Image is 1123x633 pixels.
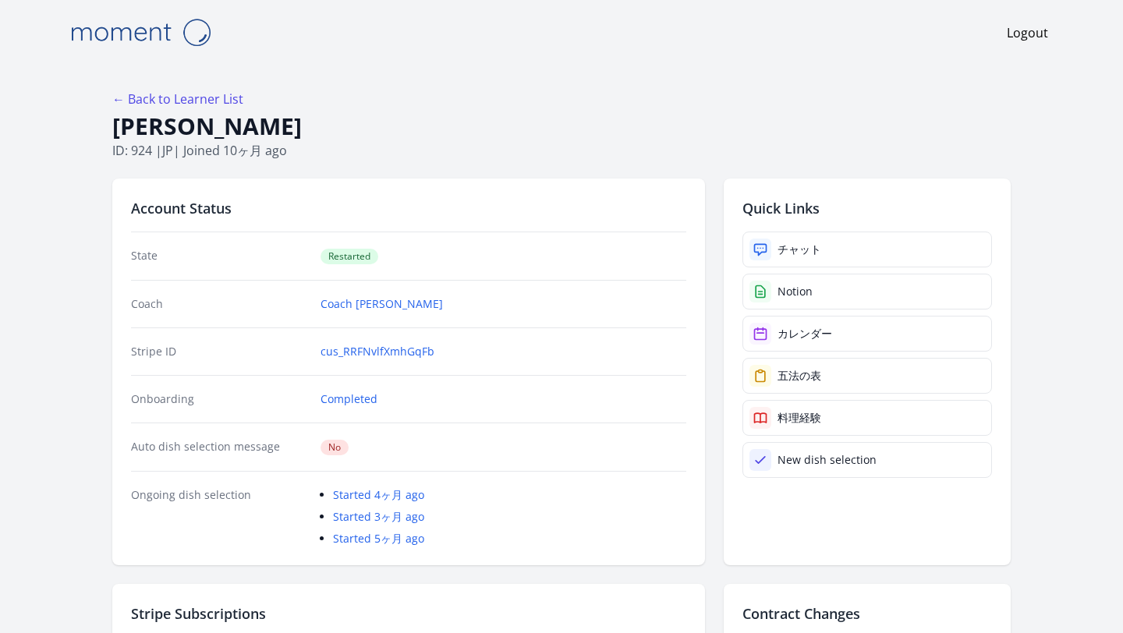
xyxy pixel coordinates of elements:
div: 料理経験 [778,410,821,426]
a: Started 4ヶ月 ago [333,487,424,502]
span: Restarted [321,249,378,264]
span: jp [162,142,173,159]
a: Completed [321,391,377,407]
a: ← Back to Learner List [112,90,243,108]
a: 料理経験 [742,400,992,436]
dt: Onboarding [131,391,308,407]
a: cus_RRFNvlfXmhGqFb [321,344,434,359]
h2: Account Status [131,197,686,219]
dt: Auto dish selection message [131,439,308,455]
a: Coach [PERSON_NAME] [321,296,443,312]
h2: Quick Links [742,197,992,219]
a: Started 5ヶ月 ago [333,531,424,546]
a: Logout [1007,23,1048,42]
a: Started 3ヶ月 ago [333,509,424,524]
dt: Ongoing dish selection [131,487,308,546]
span: No [321,440,349,455]
div: New dish selection [778,452,877,468]
div: チャット [778,242,821,257]
dt: State [131,248,308,264]
h2: Stripe Subscriptions [131,603,686,624]
p: ID: 924 | | Joined 10ヶ月 ago [112,141,1011,160]
a: New dish selection [742,442,992,478]
div: 五法の表 [778,368,821,384]
div: カレンダー [778,326,832,341]
h2: Contract Changes [742,603,992,624]
div: Notion [778,284,813,299]
h1: [PERSON_NAME] [112,111,1011,141]
dt: Coach [131,296,308,312]
a: チャット [742,232,992,267]
a: カレンダー [742,316,992,352]
a: 五法の表 [742,358,992,394]
a: Notion [742,274,992,309]
img: Moment [62,12,218,52]
dt: Stripe ID [131,344,308,359]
